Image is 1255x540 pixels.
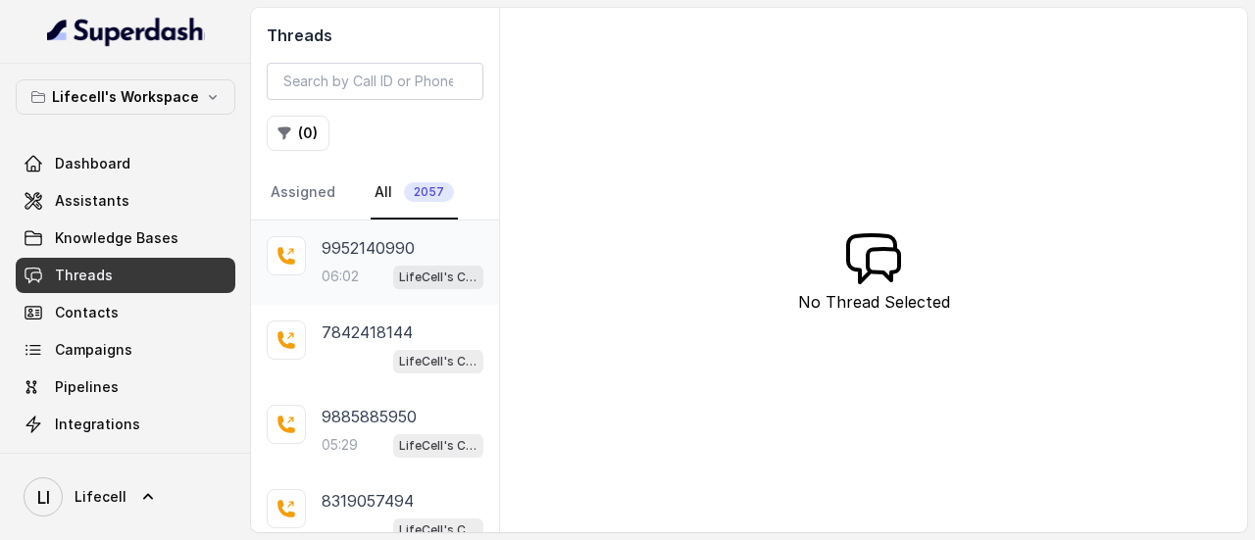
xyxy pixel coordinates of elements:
p: 7842418144 [322,320,413,344]
span: API Settings [55,452,140,471]
nav: Tabs [267,167,483,220]
a: Knowledge Bases [16,221,235,256]
p: LifeCell's Call Assistant [399,268,477,287]
span: Contacts [55,303,119,322]
button: (0) [267,116,329,151]
a: Integrations [16,407,235,442]
span: Knowledge Bases [55,228,178,248]
button: Lifecell's Workspace [16,79,235,115]
a: All2057 [371,167,458,220]
a: Lifecell [16,469,235,524]
span: Lifecell [75,487,126,507]
span: Integrations [55,415,140,434]
p: LifeCell's Call Assistant [399,520,477,540]
a: Assigned [267,167,339,220]
a: Campaigns [16,332,235,368]
span: Threads [55,266,113,285]
p: 06:02 [322,267,359,286]
a: API Settings [16,444,235,479]
p: LifeCell's Call Assistant [399,436,477,456]
h2: Threads [267,24,483,47]
input: Search by Call ID or Phone Number [267,63,483,100]
a: Assistants [16,183,235,219]
a: Threads [16,258,235,293]
p: Lifecell's Workspace [52,85,199,109]
span: Pipelines [55,377,119,397]
p: 9885885950 [322,405,417,428]
span: 2057 [404,182,454,202]
span: Campaigns [55,340,132,360]
img: light.svg [47,16,205,47]
text: LI [37,487,50,508]
a: Dashboard [16,146,235,181]
p: 8319057494 [322,489,414,513]
p: 9952140990 [322,236,415,260]
p: 05:29 [322,435,358,455]
span: Dashboard [55,154,130,173]
p: LifeCell's Call Assistant [399,352,477,371]
span: Assistants [55,191,129,211]
p: No Thread Selected [798,290,950,314]
a: Pipelines [16,369,235,405]
a: Contacts [16,295,235,330]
